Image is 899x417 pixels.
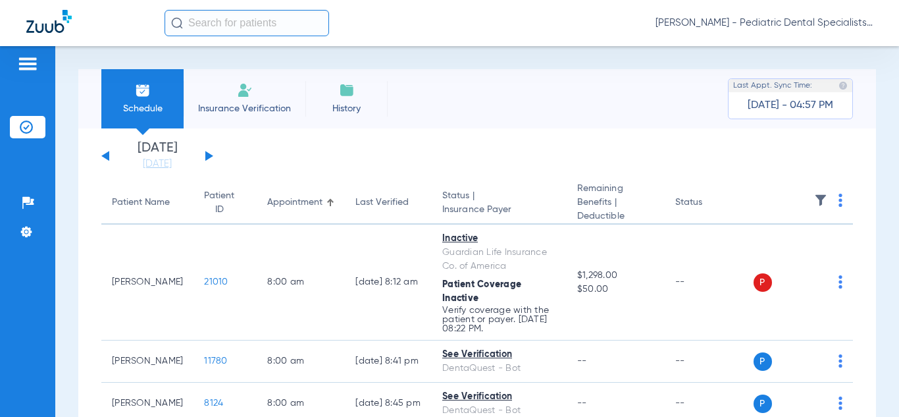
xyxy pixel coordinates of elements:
[432,182,567,225] th: Status |
[204,189,234,217] div: Patient ID
[204,277,228,287] span: 21010
[577,269,654,283] span: $1,298.00
[577,283,654,296] span: $50.00
[577,356,587,366] span: --
[567,182,665,225] th: Remaining Benefits |
[442,348,556,362] div: See Verification
[112,196,183,209] div: Patient Name
[833,354,899,417] iframe: Chat Widget
[112,196,170,209] div: Patient Name
[748,99,833,112] span: [DATE] - 04:57 PM
[442,390,556,404] div: See Verification
[814,194,827,207] img: filter.svg
[267,196,322,209] div: Appointment
[118,157,197,171] a: [DATE]
[193,102,295,115] span: Insurance Verification
[838,275,842,289] img: group-dot-blue.svg
[237,82,253,98] img: Manual Insurance Verification
[442,203,556,217] span: Insurance Payer
[665,182,754,225] th: Status
[655,16,873,30] span: [PERSON_NAME] - Pediatric Dental Specialists of [GEOGRAPHIC_DATA]
[577,209,654,223] span: Deductible
[442,362,556,375] div: DentaQuest - Bot
[257,225,345,341] td: 8:00 AM
[733,79,812,92] span: Last Appt. Sync Time:
[665,341,754,383] td: --
[315,102,378,115] span: History
[204,189,246,217] div: Patient ID
[754,395,772,413] span: P
[442,306,556,333] p: Verify coverage with the patient or payer. [DATE] 08:22 PM.
[339,82,355,98] img: History
[665,225,754,341] td: --
[204,399,223,408] span: 8124
[442,246,556,273] div: Guardian Life Insurance Co. of America
[754,273,772,292] span: P
[355,196,409,209] div: Last Verified
[17,56,38,72] img: hamburger-icon
[165,10,329,36] input: Search for patients
[26,10,72,33] img: Zuub Logo
[204,356,227,366] span: 11780
[838,81,848,90] img: last sync help info
[838,194,842,207] img: group-dot-blue.svg
[577,399,587,408] span: --
[345,225,432,341] td: [DATE] 8:12 AM
[442,280,521,303] span: Patient Coverage Inactive
[345,341,432,383] td: [DATE] 8:41 PM
[355,196,421,209] div: Last Verified
[442,232,556,246] div: Inactive
[101,225,193,341] td: [PERSON_NAME]
[135,82,151,98] img: Schedule
[257,341,345,383] td: 8:00 AM
[118,142,197,171] li: [DATE]
[171,17,183,29] img: Search Icon
[101,341,193,383] td: [PERSON_NAME]
[267,196,334,209] div: Appointment
[754,352,772,371] span: P
[111,102,174,115] span: Schedule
